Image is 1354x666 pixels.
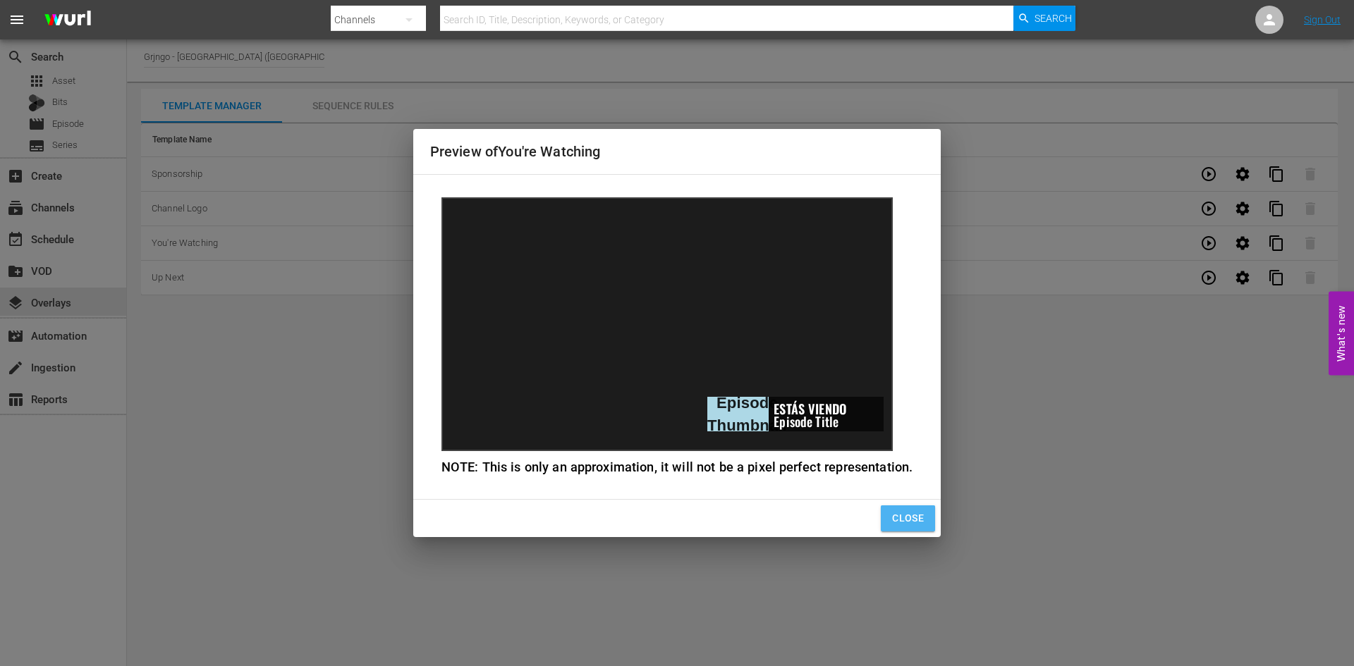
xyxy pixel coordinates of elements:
[430,140,925,163] h2: Preview of You're Watching
[1035,6,1072,31] span: Search
[441,458,913,476] div: NOTE: This is only an approximation, it will not be a pixel perfect representation.
[881,505,935,531] button: Close
[1304,14,1341,25] a: Sign Out
[892,510,924,527] span: Close
[774,412,838,431] span: Episode Title
[707,397,769,431] div: Episode Thumbnail
[774,400,846,418] span: ESTÁS VIENDO
[1329,291,1354,375] button: Open Feedback Widget
[8,11,25,28] span: menu
[34,4,102,37] img: ans4CAIJ8jUAAAAAAAAAAAAAAAAAAAAAAAAgQb4GAAAAAAAAAAAAAAAAAAAAAAAAJMjXAAAAAAAAAAAAAAAAAAAAAAAAgAT5G...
